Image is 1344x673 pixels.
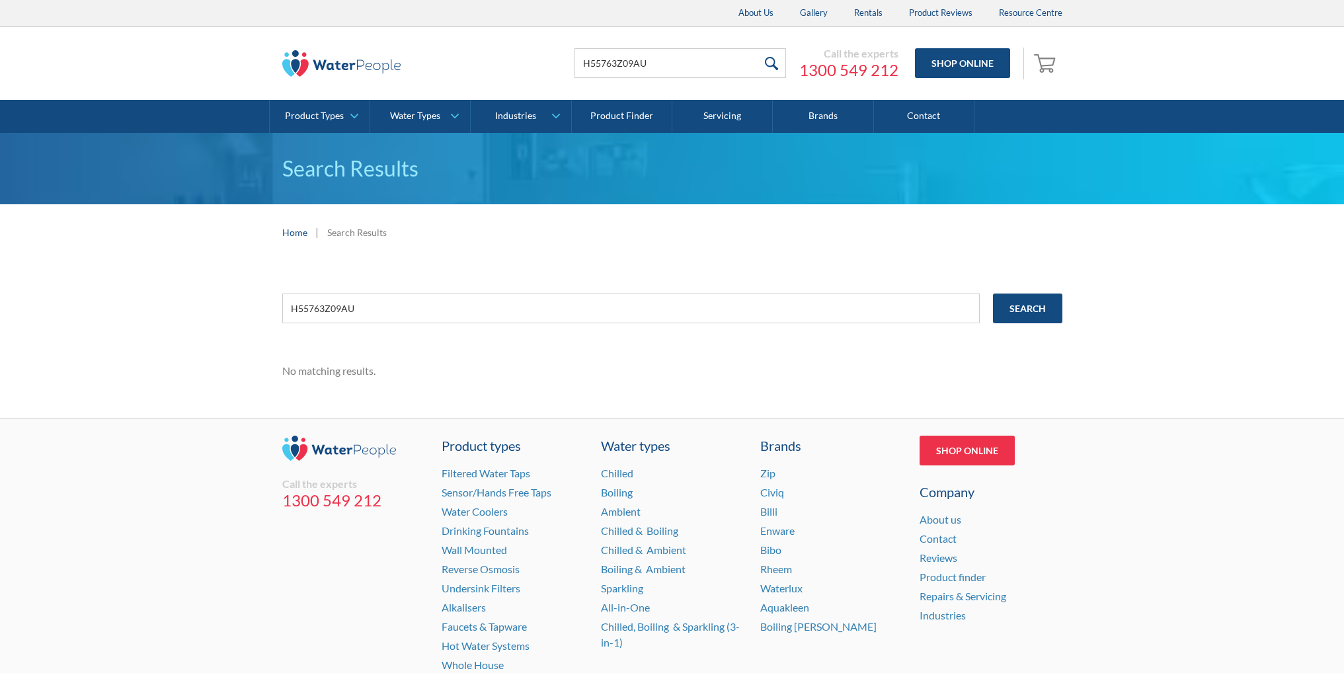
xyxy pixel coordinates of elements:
[874,100,974,133] a: Contact
[574,48,786,78] input: Search products
[282,153,1062,184] h1: Search Results
[1031,48,1062,79] a: Open cart
[442,639,530,652] a: Hot Water Systems
[601,436,744,455] a: Water types
[442,505,508,518] a: Water Coolers
[915,48,1010,78] a: Shop Online
[270,100,370,133] a: Product Types
[327,225,387,239] div: Search Results
[601,505,641,518] a: Ambient
[920,590,1006,602] a: Repairs & Servicing
[282,491,425,510] a: 1300 549 212
[993,294,1062,323] input: Search
[285,110,344,122] div: Product Types
[390,110,440,122] div: Water Types
[442,620,527,633] a: Faucets & Tapware
[601,467,633,479] a: Chilled
[314,224,321,240] div: |
[442,524,529,537] a: Drinking Fountains
[442,543,507,556] a: Wall Mounted
[601,524,678,537] a: Chilled & Boiling
[442,467,530,479] a: Filtered Water Taps
[760,436,903,455] div: Brands
[760,486,784,498] a: Civiq
[572,100,672,133] a: Product Finder
[760,505,777,518] a: Billi
[442,436,584,455] a: Product types
[471,100,571,133] a: Industries
[760,543,781,556] a: Bibo
[601,601,650,614] a: All-in-One
[442,486,551,498] a: Sensor/Hands Free Taps
[920,436,1015,465] a: Shop Online
[672,100,773,133] a: Servicing
[920,513,961,526] a: About us
[601,582,643,594] a: Sparkling
[282,363,1062,379] div: No matching results.
[760,467,775,479] a: Zip
[601,486,633,498] a: Boiling
[442,658,504,671] a: Whole House
[601,563,686,575] a: Boiling & Ambient
[773,100,873,133] a: Brands
[920,482,1062,502] div: Company
[760,563,792,575] a: Rheem
[760,620,877,633] a: Boiling [PERSON_NAME]
[442,563,520,575] a: Reverse Osmosis
[799,47,898,60] div: Call the experts
[760,601,809,614] a: Aquakleen
[920,551,957,564] a: Reviews
[760,582,803,594] a: Waterlux
[920,532,957,545] a: Contact
[282,225,307,239] a: Home
[442,601,486,614] a: Alkalisers
[282,477,425,491] div: Call the experts
[1034,52,1059,73] img: shopping cart
[370,100,470,133] a: Water Types
[760,524,795,537] a: Enware
[442,582,520,594] a: Undersink Filters
[282,50,401,77] img: The Water People
[601,620,740,649] a: Chilled, Boiling & Sparkling (3-in-1)
[920,609,966,621] a: Industries
[799,60,898,80] a: 1300 549 212
[282,294,980,323] input: e.g. chilled water cooler
[920,571,986,583] a: Product finder
[495,110,536,122] div: Industries
[601,543,686,556] a: Chilled & Ambient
